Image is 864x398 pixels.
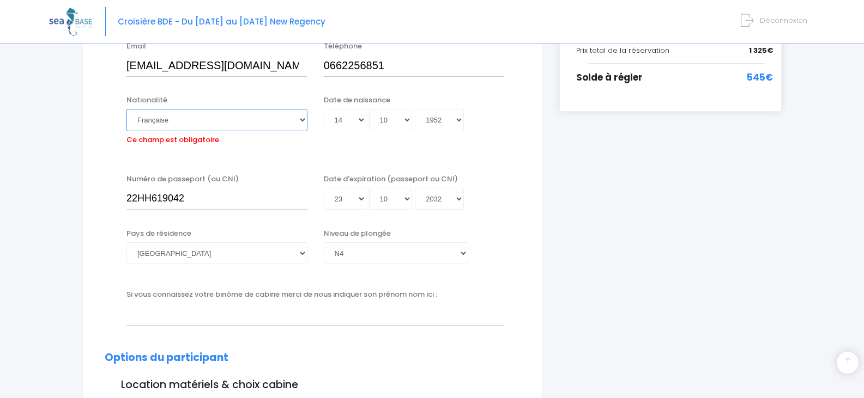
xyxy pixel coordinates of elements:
label: Niveau de plongée [324,228,391,239]
span: Déconnexion [760,15,807,26]
label: Nationalité [126,95,167,106]
span: Prix total de la réservation [576,45,669,56]
label: Email [126,41,146,52]
label: Téléphone [324,41,362,52]
span: Solde à régler [576,71,643,84]
h3: Location matériels & choix cabine [105,379,521,391]
label: Pays de résidence [126,228,191,239]
h2: Options du participant [105,352,521,364]
label: Numéro de passeport (ou CNI) [126,174,239,185]
label: Ce champ est obligatoire. [126,131,221,145]
span: 545€ [747,71,773,85]
label: Date d'expiration (passeport ou CNI) [324,174,458,185]
label: Date de naissance [324,95,390,106]
span: Croisière BDE - Du [DATE] au [DATE] New Regency [118,16,325,27]
span: 1 325€ [749,45,773,56]
label: Si vous connaissez votre binôme de cabine merci de nous indiquer son prénom nom ici : [126,289,437,300]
